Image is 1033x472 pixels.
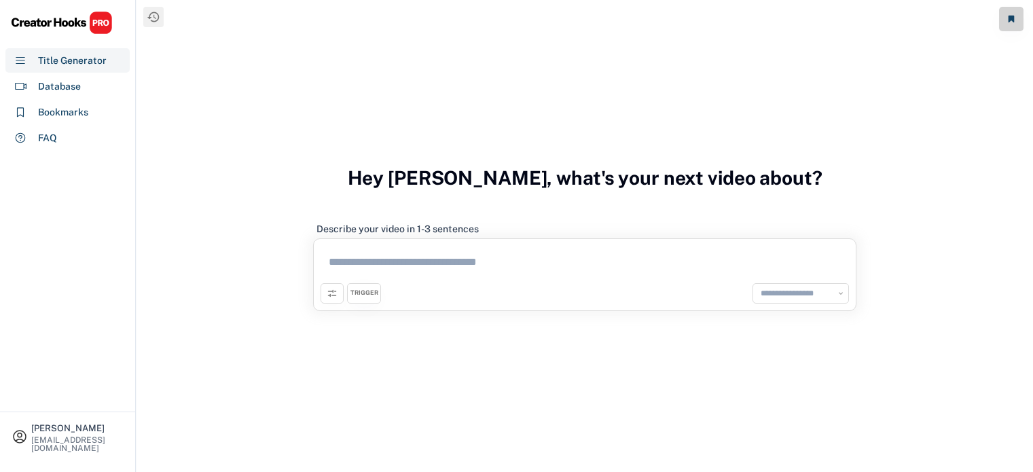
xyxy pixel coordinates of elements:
div: Describe your video in 1-3 sentences [316,223,479,235]
div: FAQ [38,131,57,145]
div: TRIGGER [350,289,378,297]
img: CHPRO%20Logo.svg [11,11,113,35]
div: [PERSON_NAME] [31,424,124,433]
div: Database [38,79,81,94]
div: Bookmarks [38,105,88,120]
div: [EMAIL_ADDRESS][DOMAIN_NAME] [31,436,124,452]
h3: Hey [PERSON_NAME], what's your next video about? [348,152,822,204]
div: Title Generator [38,54,107,68]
